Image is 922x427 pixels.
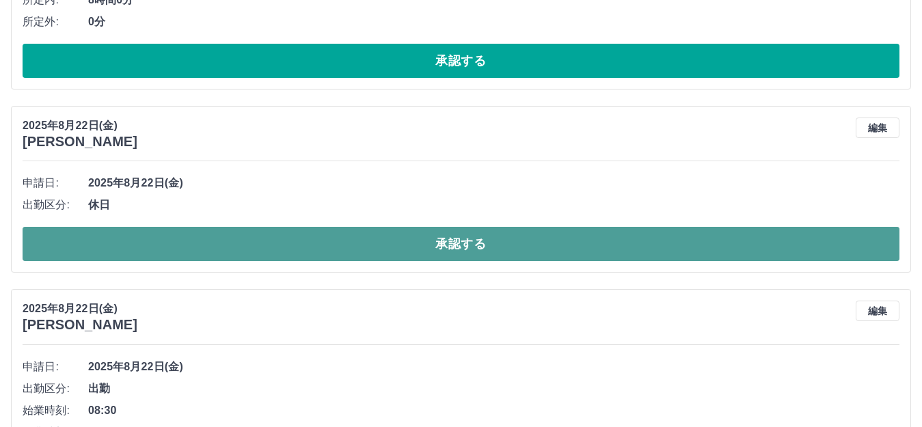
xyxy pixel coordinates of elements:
p: 2025年8月22日(金) [23,118,137,134]
span: 申請日: [23,175,88,191]
span: 2025年8月22日(金) [88,359,899,375]
span: 出勤区分: [23,381,88,397]
span: 休日 [88,197,899,213]
button: 編集 [856,301,899,321]
button: 承認する [23,227,899,261]
span: 申請日: [23,359,88,375]
button: 承認する [23,44,899,78]
span: 出勤区分: [23,197,88,213]
span: 出勤 [88,381,899,397]
span: 08:30 [88,402,899,419]
span: 2025年8月22日(金) [88,175,899,191]
span: 所定外: [23,14,88,30]
h3: [PERSON_NAME] [23,317,137,333]
p: 2025年8月22日(金) [23,301,137,317]
span: 0分 [88,14,899,30]
button: 編集 [856,118,899,138]
h3: [PERSON_NAME] [23,134,137,150]
span: 始業時刻: [23,402,88,419]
